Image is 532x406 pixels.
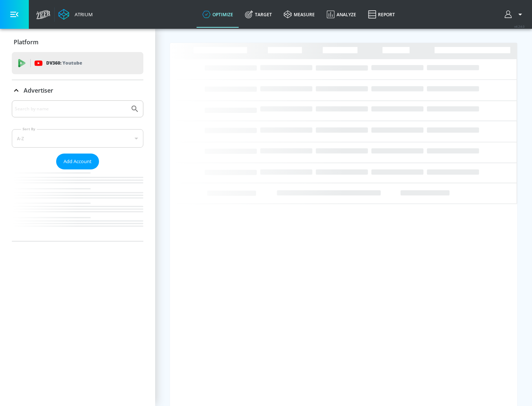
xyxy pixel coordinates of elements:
[12,100,143,241] div: Advertiser
[12,80,143,101] div: Advertiser
[24,86,53,94] p: Advertiser
[15,104,127,114] input: Search by name
[12,52,143,74] div: DV360: Youtube
[197,1,239,28] a: optimize
[14,38,38,46] p: Platform
[239,1,278,28] a: Target
[21,127,37,131] label: Sort By
[12,129,143,148] div: A-Z
[362,1,401,28] a: Report
[278,1,321,28] a: measure
[58,9,93,20] a: Atrium
[62,59,82,67] p: Youtube
[12,32,143,52] div: Platform
[321,1,362,28] a: Analyze
[46,59,82,67] p: DV360:
[56,154,99,169] button: Add Account
[72,11,93,18] div: Atrium
[514,24,525,28] span: v 4.24.0
[12,169,143,241] nav: list of Advertiser
[64,157,92,166] span: Add Account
